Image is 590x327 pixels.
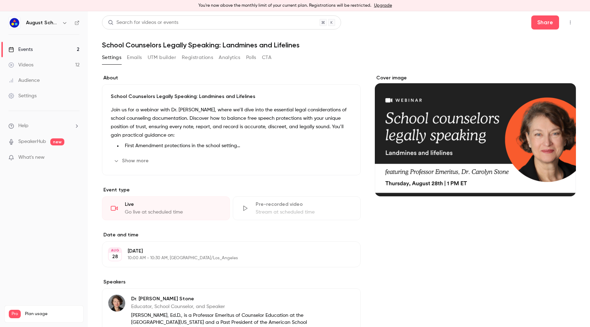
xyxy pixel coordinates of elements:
[122,142,352,150] li: First Amendment protections in the school setting
[102,52,121,63] button: Settings
[125,201,221,208] div: Live
[8,46,33,53] div: Events
[18,154,45,161] span: What's new
[9,310,21,318] span: Pro
[131,295,315,302] p: Dr. [PERSON_NAME] Stone
[131,303,315,310] p: Educator, School Counselor, and Speaker
[219,52,241,63] button: Analytics
[374,3,392,8] a: Upgrade
[102,196,230,220] div: LiveGo live at scheduled time
[102,279,361,286] label: Speakers
[112,253,118,260] p: 28
[102,187,361,194] p: Event type
[375,74,576,81] label: Cover image
[8,77,40,84] div: Audience
[246,52,256,63] button: Polls
[127,52,142,63] button: Emails
[108,295,125,312] img: Dr. Carolyn Stone
[71,155,79,161] iframe: Noticeable Trigger
[531,15,559,30] button: Share
[256,201,352,208] div: Pre-recorded video
[125,209,221,216] div: Go live at scheduled time
[18,138,46,145] a: SpeakerHub
[108,19,178,26] div: Search for videos or events
[111,106,352,139] p: Join us for a webinar with Dr. [PERSON_NAME], where we’ll dive into the essential legal considera...
[128,255,323,261] p: 10:00 AM - 10:30 AM, [GEOGRAPHIC_DATA]/Los_Angeles
[9,17,20,28] img: August Schools
[109,248,121,253] div: AUG
[182,52,213,63] button: Registrations
[233,196,361,220] div: Pre-recorded videoStream at scheduled time
[256,209,352,216] div: Stream at scheduled time
[128,248,323,255] p: [DATE]
[18,122,28,130] span: Help
[8,122,79,130] li: help-dropdown-opener
[111,93,352,100] p: School Counselors Legally Speaking: Landmines and Lifelines
[8,61,33,68] div: Videos
[25,311,79,317] span: Plan usage
[148,52,176,63] button: UTM builder
[262,52,271,63] button: CTA
[102,74,361,81] label: About
[50,138,64,145] span: new
[102,41,576,49] h1: School Counselors Legally Speaking: Landmines and Lifelines
[102,231,361,238] label: Date and time
[26,19,59,26] h6: August Schools
[375,74,576,196] section: Cover image
[8,92,37,99] div: Settings
[111,155,153,166] button: Show more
